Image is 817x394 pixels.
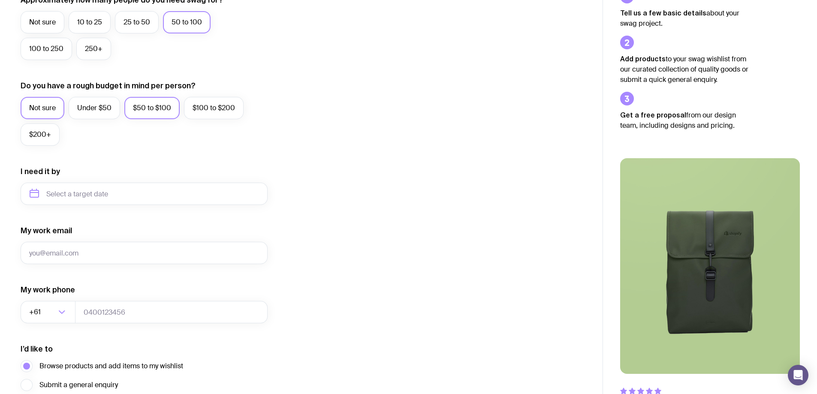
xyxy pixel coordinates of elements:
[21,226,72,236] label: My work email
[29,301,42,323] span: +61
[42,301,56,323] input: Search for option
[69,11,111,33] label: 10 to 25
[21,81,196,91] label: Do you have a rough budget in mind per person?
[184,97,244,119] label: $100 to $200
[124,97,180,119] label: $50 to $100
[163,11,211,33] label: 50 to 100
[115,11,159,33] label: 25 to 50
[21,11,64,33] label: Not sure
[76,38,111,60] label: 250+
[788,365,808,385] div: Open Intercom Messenger
[620,111,686,119] strong: Get a free proposal
[21,242,268,264] input: you@email.com
[21,38,72,60] label: 100 to 250
[21,166,60,177] label: I need it by
[620,55,666,63] strong: Add products
[21,285,75,295] label: My work phone
[69,97,120,119] label: Under $50
[620,54,749,85] p: to your swag wishlist from our curated collection of quality goods or submit a quick general enqu...
[21,123,60,146] label: $200+
[21,301,75,323] div: Search for option
[39,361,183,371] span: Browse products and add items to my wishlist
[75,301,268,323] input: 0400123456
[21,97,64,119] label: Not sure
[620,9,706,17] strong: Tell us a few basic details
[21,183,268,205] input: Select a target date
[620,110,749,131] p: from our design team, including designs and pricing.
[620,8,749,29] p: about your swag project.
[39,380,118,390] span: Submit a general enquiry
[21,344,53,354] label: I’d like to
